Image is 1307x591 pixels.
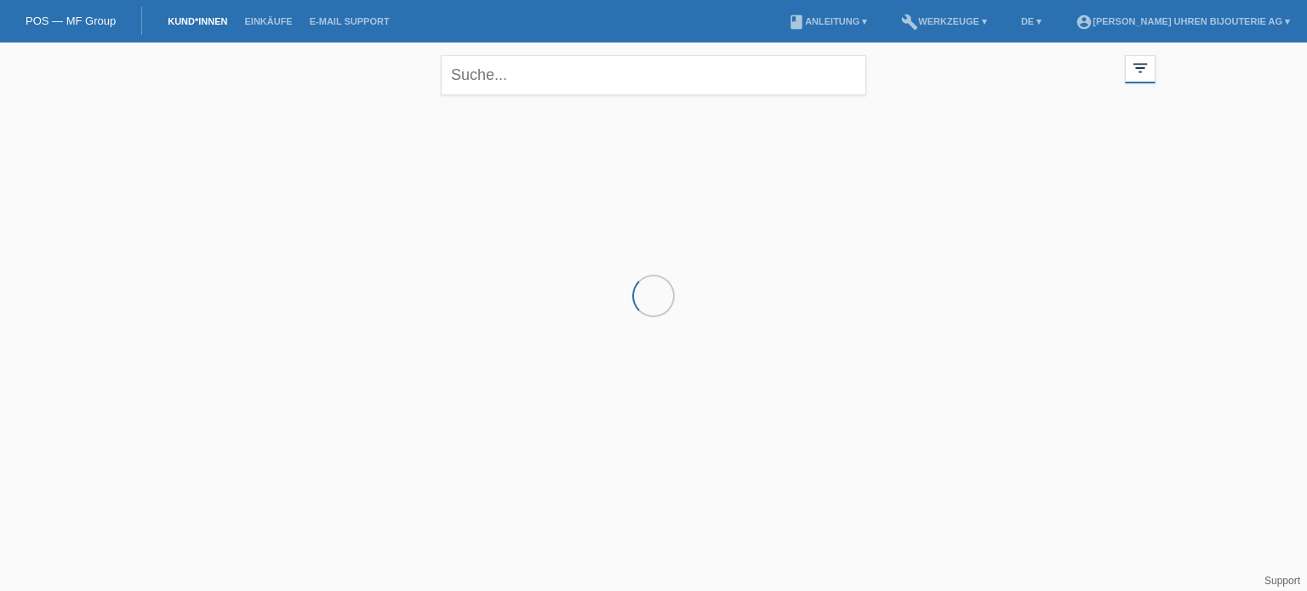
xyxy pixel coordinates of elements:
a: POS — MF Group [26,14,116,27]
i: book [788,14,805,31]
a: bookAnleitung ▾ [779,16,876,26]
a: Kund*innen [159,16,236,26]
i: filter_list [1131,59,1150,77]
input: Suche... [441,55,866,95]
a: E-Mail Support [301,16,398,26]
a: Einkäufe [236,16,300,26]
i: build [901,14,918,31]
a: buildWerkzeuge ▾ [893,16,996,26]
a: account_circle[PERSON_NAME] Uhren Bijouterie AG ▾ [1067,16,1298,26]
i: account_circle [1076,14,1093,31]
a: Support [1264,575,1300,587]
a: DE ▾ [1013,16,1050,26]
